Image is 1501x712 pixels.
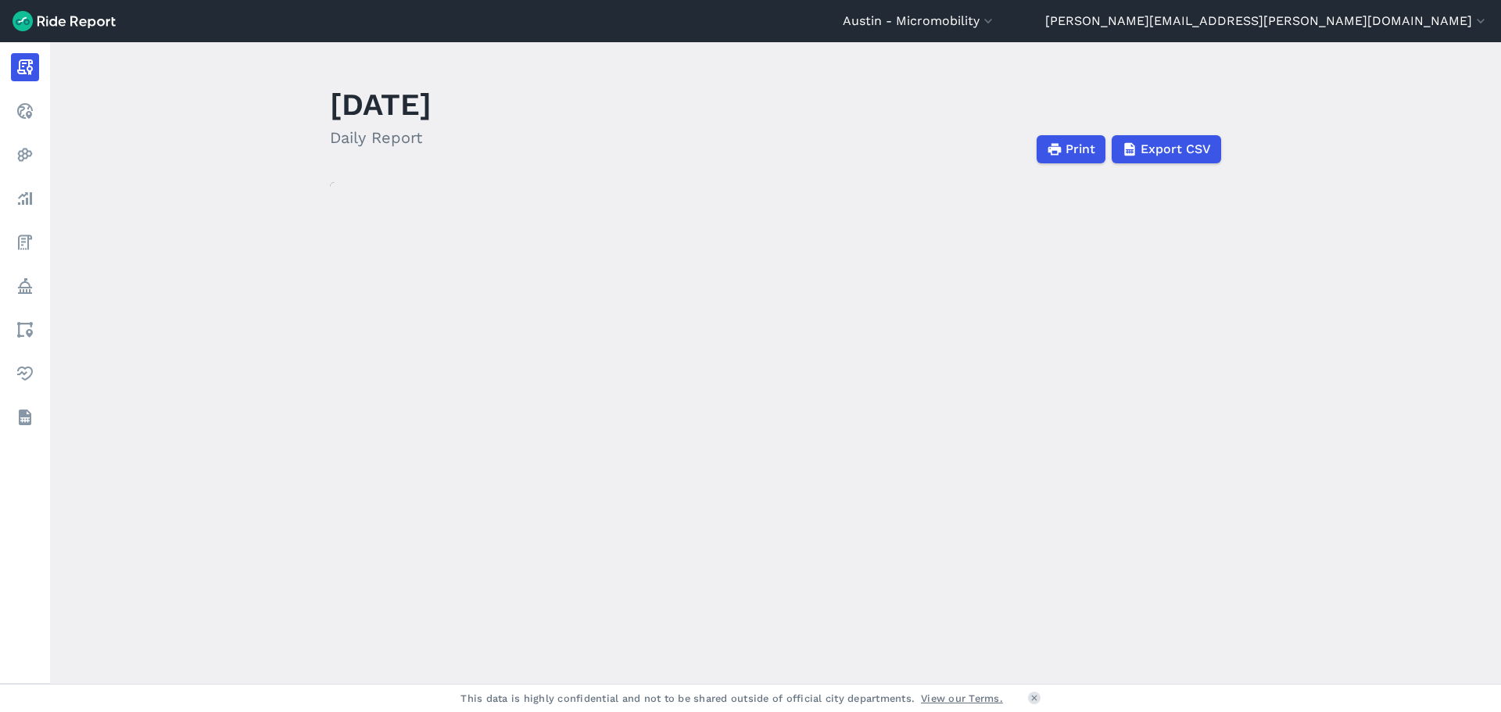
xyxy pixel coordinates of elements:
a: Fees [11,228,39,256]
a: Policy [11,272,39,300]
span: Print [1066,140,1095,159]
button: Print [1037,135,1105,163]
button: Export CSV [1112,135,1221,163]
button: [PERSON_NAME][EMAIL_ADDRESS][PERSON_NAME][DOMAIN_NAME] [1045,12,1488,30]
a: Report [11,53,39,81]
h2: Daily Report [330,126,432,149]
a: Datasets [11,403,39,431]
a: View our Terms. [921,691,1003,706]
h1: [DATE] [330,83,432,126]
span: Export CSV [1141,140,1211,159]
img: Ride Report [13,11,116,31]
a: Areas [11,316,39,344]
a: Heatmaps [11,141,39,169]
button: Austin - Micromobility [843,12,996,30]
a: Health [11,360,39,388]
a: Realtime [11,97,39,125]
a: Analyze [11,184,39,213]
